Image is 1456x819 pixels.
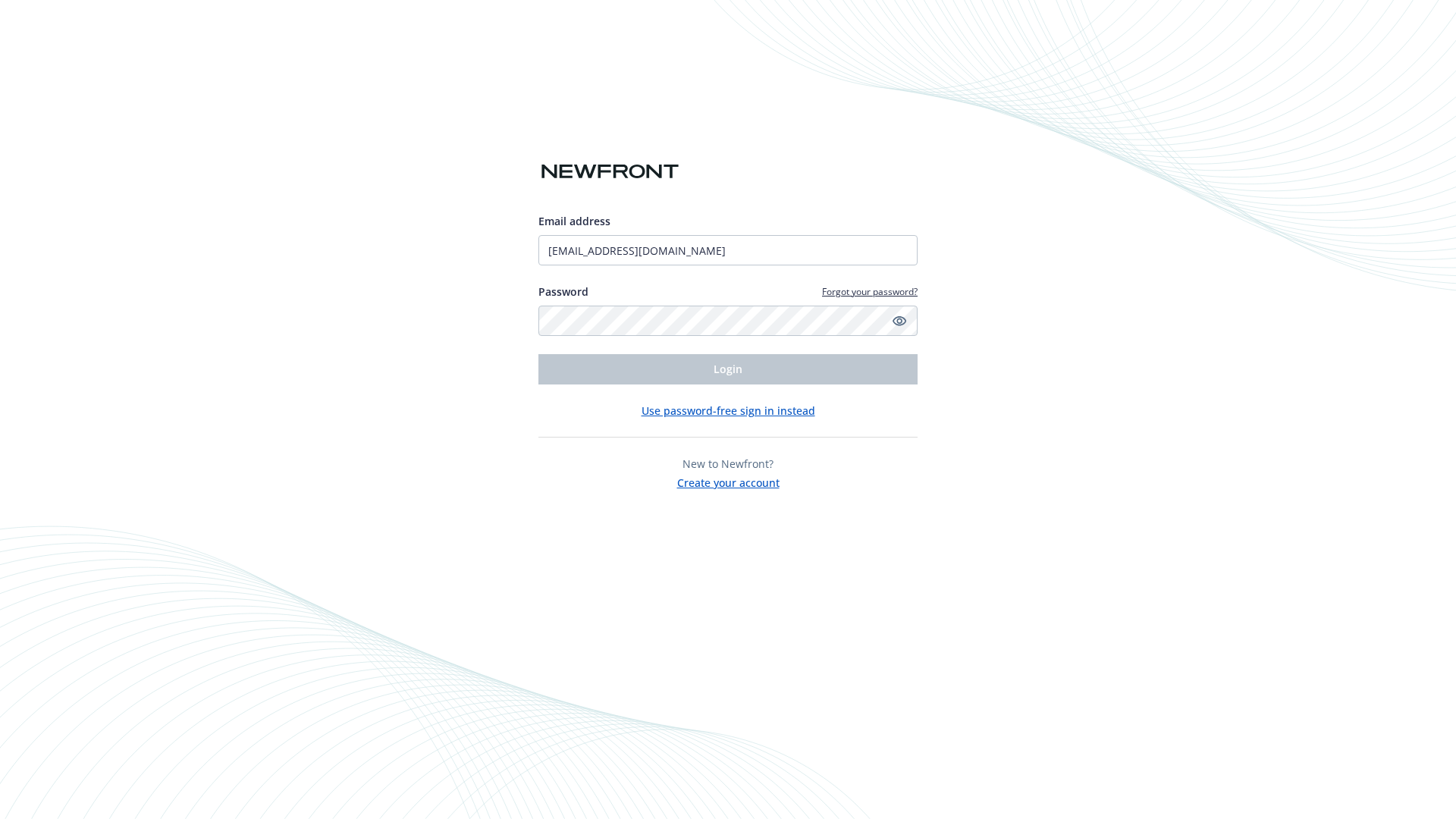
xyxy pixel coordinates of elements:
a: Show password [890,312,908,330]
a: Forgot your password? [822,285,918,298]
button: Use password-free sign in instead [642,403,815,419]
button: Login [538,354,918,384]
label: Password [538,284,588,300]
span: New to Newfront? [682,457,773,471]
span: Email address [538,214,610,228]
button: Create your account [677,472,780,491]
input: Enter your password [538,306,918,336]
img: Newfront logo [538,158,682,185]
input: Enter your email [538,235,918,265]
span: Login [714,362,742,376]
